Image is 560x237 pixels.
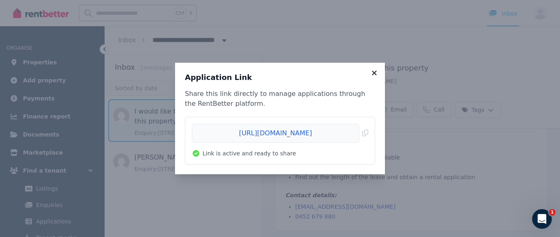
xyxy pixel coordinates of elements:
[203,149,296,157] span: Link is active and ready to share
[549,209,555,216] span: 1
[532,209,552,229] iframe: Intercom live chat
[185,73,375,82] h3: Application Link
[192,124,368,143] button: [URL][DOMAIN_NAME]
[185,89,375,109] p: Share this link directly to manage applications through the RentBetter platform.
